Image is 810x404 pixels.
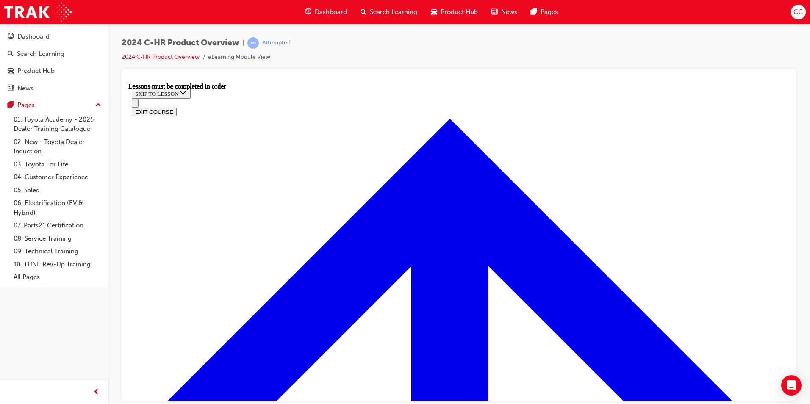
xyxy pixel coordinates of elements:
[3,80,105,96] a: News
[17,100,35,110] div: Pages
[122,38,239,48] span: 2024 C-HR Product Overview
[7,8,59,14] span: SKIP TO LESSON
[431,7,437,17] span: car-icon
[242,38,244,48] span: |
[3,16,658,34] nav: Navigation menu
[3,97,105,113] button: Pages
[441,7,478,17] span: Product Hub
[10,258,105,271] a: 10. TUNE Rev-Up Training
[262,39,291,47] div: Attempted
[3,29,105,44] a: Dashboard
[10,158,105,171] a: 03. Toyota For Life
[524,3,565,21] a: pages-iconPages
[315,7,347,17] span: Dashboard
[10,271,105,284] a: All Pages
[247,37,259,49] span: learningRecordVerb_ATTEMPT-icon
[17,83,33,93] div: News
[3,25,48,34] button: EXIT COURSE
[10,136,105,158] a: 02. New - Toyota Dealer Induction
[8,85,14,92] span: news-icon
[17,66,55,76] div: Product Hub
[122,53,200,61] a: 2024 C-HR Product Overview
[8,33,14,41] span: guage-icon
[10,184,105,197] a: 05. Sales
[298,3,354,21] a: guage-iconDashboard
[3,63,105,79] a: Product Hub
[208,53,270,62] li: eLearning Module View
[354,3,424,21] a: search-iconSearch Learning
[541,7,558,17] span: Pages
[8,50,14,58] span: search-icon
[3,27,105,97] button: DashboardSearch LearningProduct HubNews
[3,3,62,16] button: SKIP TO LESSON
[10,171,105,184] a: 04. Customer Experience
[8,102,14,109] span: pages-icon
[4,3,72,22] img: Trak
[17,32,50,42] div: Dashboard
[8,67,14,75] span: car-icon
[17,49,64,59] div: Search Learning
[501,7,517,17] span: News
[10,232,105,245] a: 08. Service Training
[10,245,105,258] a: 09. Technical Training
[10,196,105,219] a: 06. Electrification (EV & Hybrid)
[485,3,524,21] a: news-iconNews
[424,3,485,21] a: car-iconProduct Hub
[531,7,537,17] span: pages-icon
[370,7,417,17] span: Search Learning
[3,46,105,62] a: Search Learning
[3,16,10,25] button: Open navigation menu
[781,375,802,396] div: Open Intercom Messenger
[491,7,498,17] span: news-icon
[93,387,100,398] span: prev-icon
[361,7,366,17] span: search-icon
[793,7,803,17] span: CC
[305,7,311,17] span: guage-icon
[791,5,806,19] button: CC
[95,100,101,111] span: up-icon
[10,113,105,136] a: 01. Toyota Academy - 2025 Dealer Training Catalogue
[10,219,105,232] a: 07. Parts21 Certification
